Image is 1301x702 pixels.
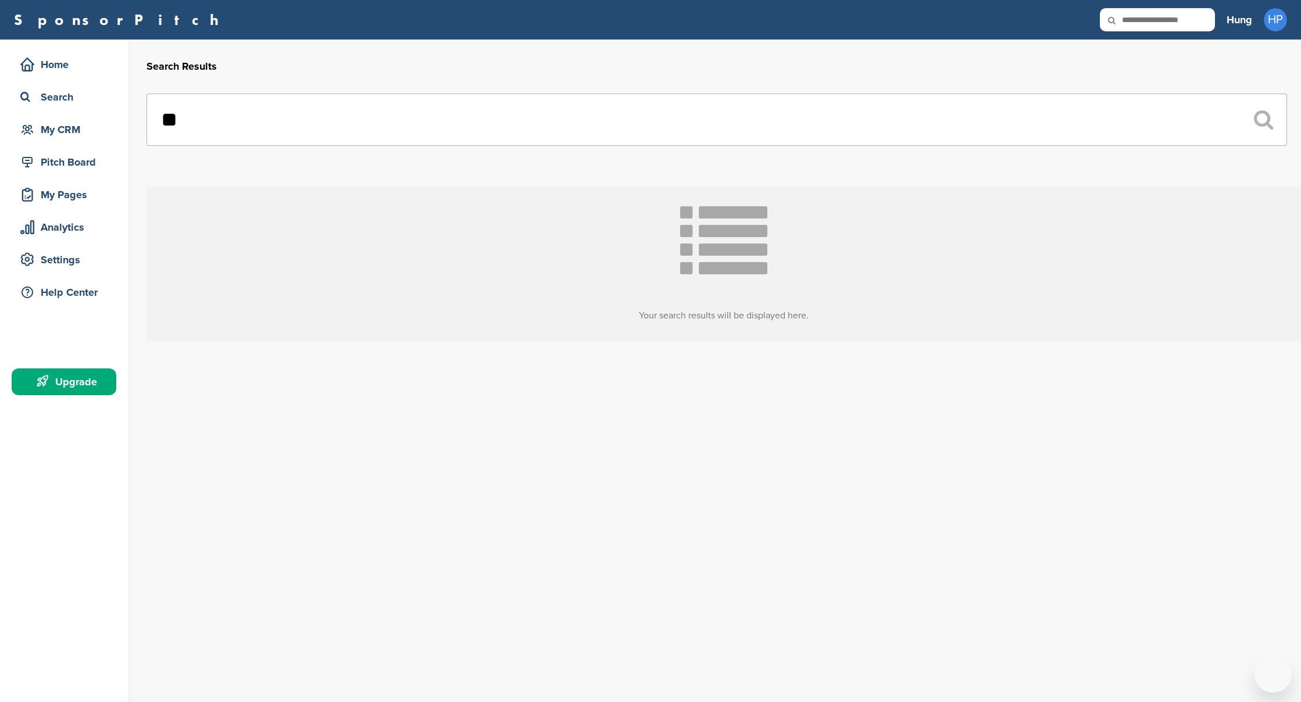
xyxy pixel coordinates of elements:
iframe: Button to launch messaging window [1254,656,1292,693]
a: Search [12,84,116,110]
div: Search [17,87,116,108]
div: Analytics [17,217,116,238]
div: My Pages [17,184,116,205]
h2: Search Results [146,59,1287,74]
a: Analytics [12,214,116,241]
a: Pitch Board [12,149,116,175]
a: Hung [1227,7,1252,33]
h3: Hung [1227,12,1252,28]
div: Settings [17,249,116,270]
h3: Your search results will be displayed here. [146,309,1301,323]
a: Upgrade [12,368,116,395]
a: SponsorPitch [14,12,226,27]
div: Pitch Board [17,152,116,173]
div: Home [17,54,116,75]
div: Help Center [17,282,116,303]
div: Upgrade [17,371,116,392]
a: Settings [12,246,116,273]
span: HP [1264,8,1287,31]
a: My CRM [12,116,116,143]
a: My Pages [12,181,116,208]
a: Home [12,51,116,78]
div: My CRM [17,119,116,140]
a: Help Center [12,279,116,306]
